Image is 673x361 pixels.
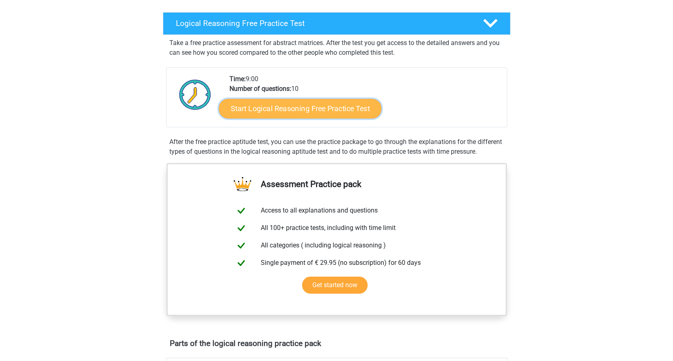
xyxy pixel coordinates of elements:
[302,277,368,294] a: Get started now
[160,12,514,35] a: Logical Reasoning Free Practice Test
[229,75,246,83] b: Time:
[223,74,506,127] div: 9:00 10
[176,19,470,28] h4: Logical Reasoning Free Practice Test
[219,99,381,118] a: Start Logical Reasoning Free Practice Test
[229,85,291,92] b: Number of questions:
[175,74,216,115] img: Clock
[170,339,504,348] h4: Parts of the logical reasoning practice pack
[166,137,507,157] div: After the free practice aptitude test, you can use the practice package to go through the explana...
[169,38,504,58] p: Take a free practice assessment for abstract matrices. After the test you get access to the detai...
